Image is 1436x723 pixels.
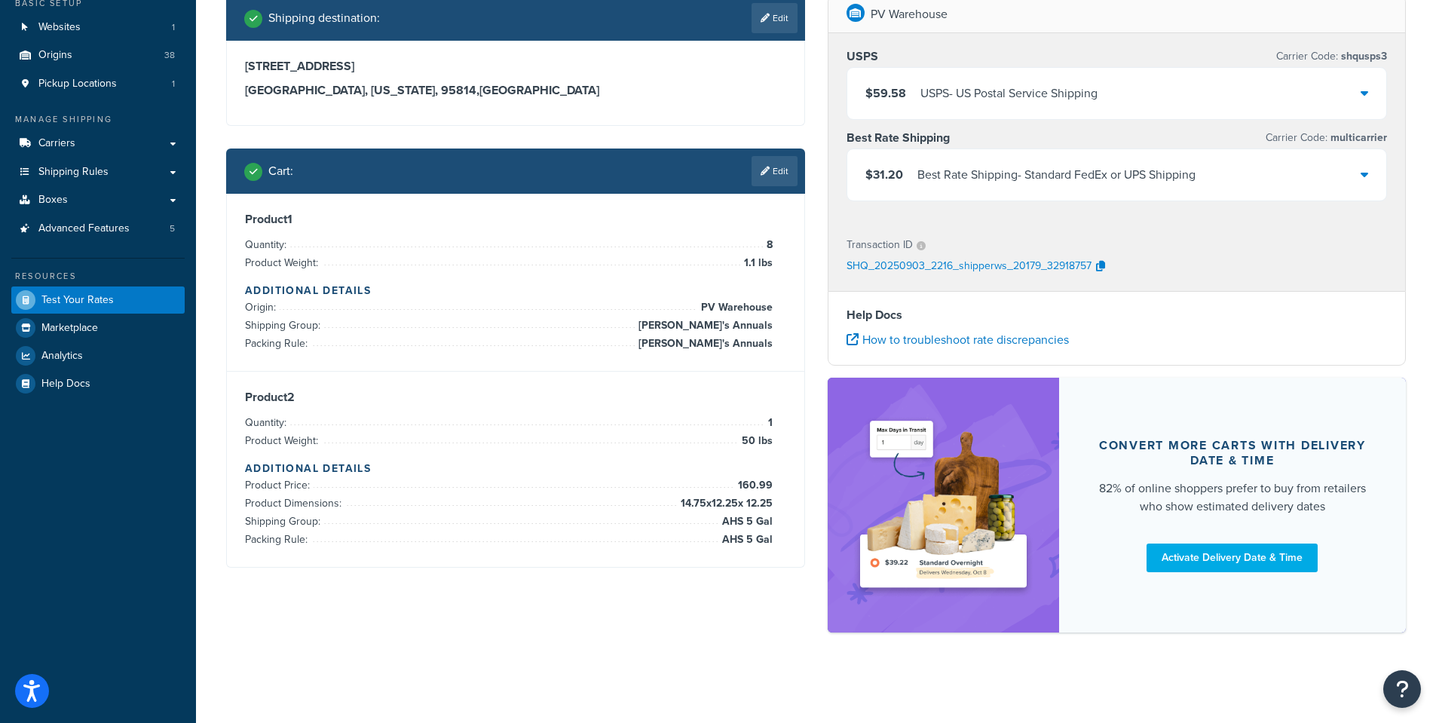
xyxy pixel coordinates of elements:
[11,186,185,214] a: Boxes
[11,14,185,41] li: Websites
[718,513,773,531] span: AHS 5 Gal
[11,342,185,369] a: Analytics
[245,433,322,449] span: Product Weight:
[847,130,950,146] h3: Best Rate Shipping
[847,256,1092,278] p: SHQ_20250903_2216_shipperws_20179_32918757
[1147,544,1318,572] a: Activate Delivery Date & Time
[11,370,185,397] a: Help Docs
[871,4,948,25] p: PV Warehouse
[1276,46,1387,67] p: Carrier Code:
[38,49,72,62] span: Origins
[38,222,130,235] span: Advanced Features
[1095,479,1370,516] div: 82% of online shoppers prefer to buy from retailers who show estimated delivery dates
[740,254,773,272] span: 1.1 lbs
[245,212,786,227] h3: Product 1
[764,414,773,432] span: 1
[172,21,175,34] span: 1
[847,306,1388,324] h4: Help Docs
[245,532,311,547] span: Packing Rule:
[38,166,109,179] span: Shipping Rules
[38,21,81,34] span: Websites
[245,477,314,493] span: Product Price:
[41,350,83,363] span: Analytics
[635,335,773,353] span: [PERSON_NAME]'s Annuals
[847,331,1069,348] a: How to troubleshoot rate discrepancies
[38,194,68,207] span: Boxes
[245,255,322,271] span: Product Weight:
[41,294,114,307] span: Test Your Rates
[752,156,798,186] a: Edit
[11,270,185,283] div: Resources
[245,299,280,315] span: Origin:
[920,83,1098,104] div: USPS - US Postal Service Shipping
[697,299,773,317] span: PV Warehouse
[865,84,906,102] span: $59.58
[1266,127,1387,149] p: Carrier Code:
[677,495,773,513] span: 14.75 x 12.25 x 12.25
[245,237,290,253] span: Quantity:
[41,378,90,391] span: Help Docs
[245,59,786,74] h3: [STREET_ADDRESS]
[11,130,185,158] a: Carriers
[11,41,185,69] a: Origins38
[245,335,311,351] span: Packing Rule:
[763,236,773,254] span: 8
[245,390,786,405] h3: Product 2
[1095,438,1370,468] div: Convert more carts with delivery date & time
[1383,670,1421,708] button: Open Resource Center
[847,49,878,64] h3: USPS
[865,166,903,183] span: $31.20
[11,286,185,314] a: Test Your Rates
[11,70,185,98] li: Pickup Locations
[245,513,324,529] span: Shipping Group:
[164,49,175,62] span: 38
[11,70,185,98] a: Pickup Locations1
[635,317,773,335] span: [PERSON_NAME]'s Annuals
[917,164,1196,185] div: Best Rate Shipping - Standard FedEx or UPS Shipping
[268,164,293,178] h2: Cart :
[11,314,185,342] a: Marketplace
[268,11,380,25] h2: Shipping destination :
[734,476,773,495] span: 160.99
[245,461,786,476] h4: Additional Details
[11,215,185,243] a: Advanced Features5
[245,317,324,333] span: Shipping Group:
[245,283,786,299] h4: Additional Details
[850,400,1036,610] img: feature-image-ddt-36eae7f7280da8017bfb280eaccd9c446f90b1fe08728e4019434db127062ab4.png
[11,113,185,126] div: Manage Shipping
[11,158,185,186] a: Shipping Rules
[1327,130,1387,146] span: multicarrier
[11,215,185,243] li: Advanced Features
[245,83,786,98] h3: [GEOGRAPHIC_DATA], [US_STATE], 95814 , [GEOGRAPHIC_DATA]
[172,78,175,90] span: 1
[1338,48,1387,64] span: shqusps3
[752,3,798,33] a: Edit
[738,432,773,450] span: 50 lbs
[718,531,773,549] span: AHS 5 Gal
[41,322,98,335] span: Marketplace
[847,234,913,256] p: Transaction ID
[38,78,117,90] span: Pickup Locations
[245,415,290,430] span: Quantity:
[245,495,345,511] span: Product Dimensions:
[11,41,185,69] li: Origins
[38,137,75,150] span: Carriers
[11,14,185,41] a: Websites1
[170,222,175,235] span: 5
